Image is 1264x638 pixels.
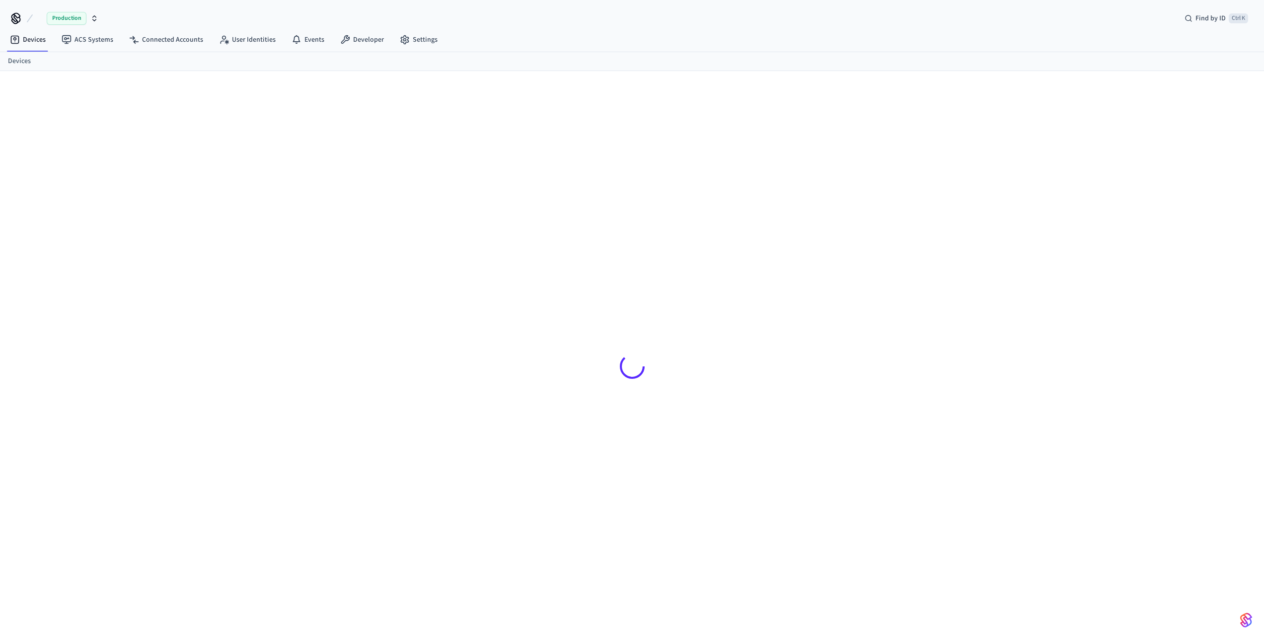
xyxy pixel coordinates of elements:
[211,31,284,49] a: User Identities
[121,31,211,49] a: Connected Accounts
[1229,13,1248,23] span: Ctrl K
[8,56,31,67] a: Devices
[332,31,392,49] a: Developer
[284,31,332,49] a: Events
[54,31,121,49] a: ACS Systems
[1240,612,1252,628] img: SeamLogoGradient.69752ec5.svg
[2,31,54,49] a: Devices
[47,12,86,25] span: Production
[1195,13,1226,23] span: Find by ID
[392,31,446,49] a: Settings
[1177,9,1256,27] div: Find by IDCtrl K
